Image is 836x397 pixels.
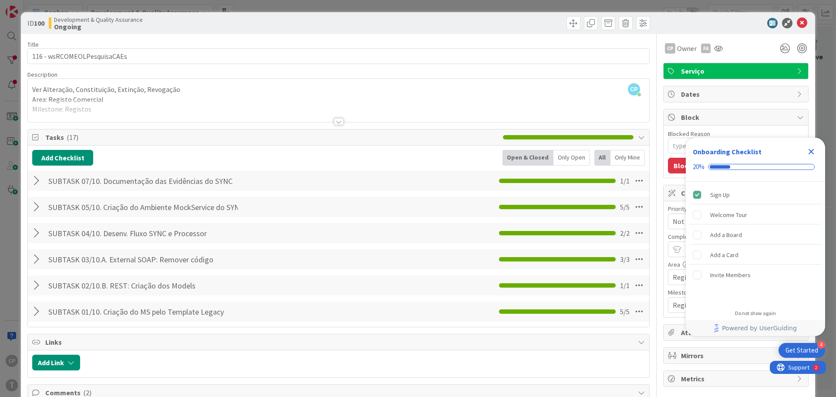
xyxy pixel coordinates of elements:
span: Mirrors [681,350,792,361]
div: Checklist items [686,182,825,304]
input: Add Checklist... [45,225,241,241]
div: All [594,150,610,166]
span: Serviço [681,66,792,76]
div: CP [665,43,675,54]
div: 4 [817,341,825,349]
div: Only Mine [610,150,645,166]
span: 2 / 2 [620,228,630,238]
span: 1 / 1 [620,176,630,186]
span: Owner [677,43,697,54]
div: Checklist Container [686,138,825,336]
div: Do not show again [735,310,776,317]
span: Registo Comercial [673,271,784,283]
span: 5 / 5 [620,306,630,317]
span: ( 17 ) [67,133,78,142]
p: Ver Alteração, Constituição, Extinção, Revogação [32,85,645,95]
span: Registos [673,299,784,311]
span: Links [45,337,634,347]
div: 20% [693,163,705,171]
div: Add a Card is incomplete. [689,245,822,265]
a: Powered by UserGuiding [690,320,821,336]
label: Blocked Reason [668,130,710,138]
span: Attachments [681,327,792,338]
div: 2 [45,3,47,10]
span: CP [628,83,640,95]
input: Add Checklist... [45,278,241,293]
span: Description [27,71,57,78]
button: Block [668,158,698,173]
div: Welcome Tour is incomplete. [689,205,822,224]
span: Not Set [673,215,784,227]
div: Priority [668,206,804,212]
div: Milestone [668,289,804,295]
span: Dates [681,89,792,99]
div: FA [701,44,711,53]
div: Open & Closed [502,150,553,166]
span: Tasks [45,132,499,143]
input: Add Checklist... [45,199,241,215]
input: Add Checklist... [45,304,241,319]
input: type card name here... [27,48,650,64]
button: Add Checklist [32,150,93,166]
div: Area [668,261,804,268]
div: Invite Members [710,270,751,280]
span: Metrics [681,373,792,384]
div: Close Checklist [804,145,818,159]
label: Title [27,41,39,48]
div: Onboarding Checklist [693,146,762,157]
span: Powered by UserGuiding [722,323,797,333]
p: Area: Registo Comercial [32,95,645,105]
span: Development & Quality Assurance [54,16,143,23]
div: Invite Members is incomplete. [689,265,822,285]
span: Support [18,1,40,12]
span: 3 / 3 [620,254,630,265]
button: Add Link [32,355,80,370]
div: Get Started [785,346,818,355]
div: Add a Board [710,230,742,240]
b: Ongoing [54,23,143,30]
div: Only Open [553,150,590,166]
div: Sign Up [710,190,730,200]
div: Sign Up is complete. [689,185,822,204]
div: Open Get Started checklist, remaining modules: 4 [779,343,825,358]
div: Footer [686,320,825,336]
b: 100 [34,19,44,27]
div: Add a Card [710,250,738,260]
span: ID [27,18,44,28]
span: ( 2 ) [83,388,91,397]
span: 5 / 5 [620,202,630,212]
div: Add a Board is incomplete. [689,225,822,244]
div: Checklist progress: 20% [693,163,818,171]
div: Welcome Tour [710,210,747,220]
input: Add Checklist... [45,173,241,189]
span: 1 / 1 [620,280,630,291]
input: Add Checklist... [45,251,241,267]
span: Custom Fields [681,188,792,198]
div: Complexidade [668,234,804,240]
span: Block [681,112,792,122]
